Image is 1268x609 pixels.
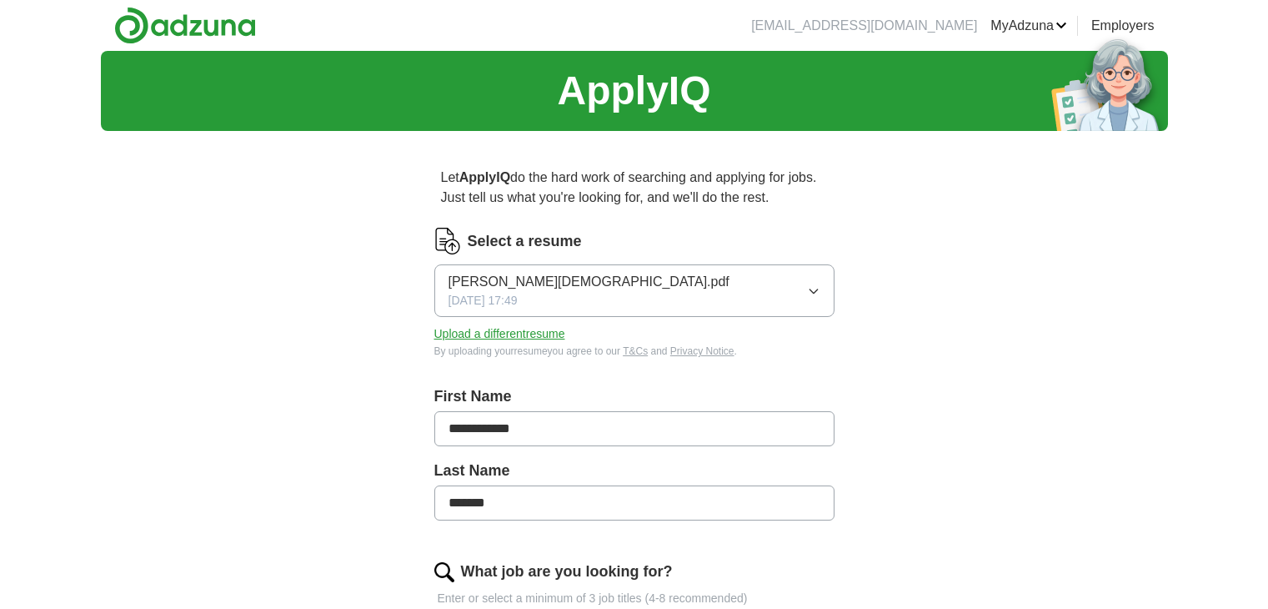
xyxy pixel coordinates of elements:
[434,562,454,582] img: search.png
[449,292,518,310] span: [DATE] 17:49
[434,325,565,343] button: Upload a differentresume
[434,385,834,408] label: First Name
[434,264,834,317] button: [PERSON_NAME][DEMOGRAPHIC_DATA].pdf[DATE] 17:49
[449,272,729,292] span: [PERSON_NAME][DEMOGRAPHIC_DATA].pdf
[557,61,710,121] h1: ApplyIQ
[670,345,734,357] a: Privacy Notice
[461,561,673,583] label: What job are you looking for?
[990,16,1067,36] a: MyAdzuna
[434,228,461,254] img: CV Icon
[468,230,582,253] label: Select a resume
[434,344,834,359] div: By uploading your resume you agree to our and .
[114,7,256,44] img: Adzuna logo
[434,590,834,607] p: Enter or select a minimum of 3 job titles (4-8 recommended)
[751,16,977,36] li: [EMAIL_ADDRESS][DOMAIN_NAME]
[1091,16,1155,36] a: Employers
[623,345,648,357] a: T&Cs
[434,161,834,214] p: Let do the hard work of searching and applying for jobs. Just tell us what you're looking for, an...
[459,170,510,184] strong: ApplyIQ
[434,460,834,482] label: Last Name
